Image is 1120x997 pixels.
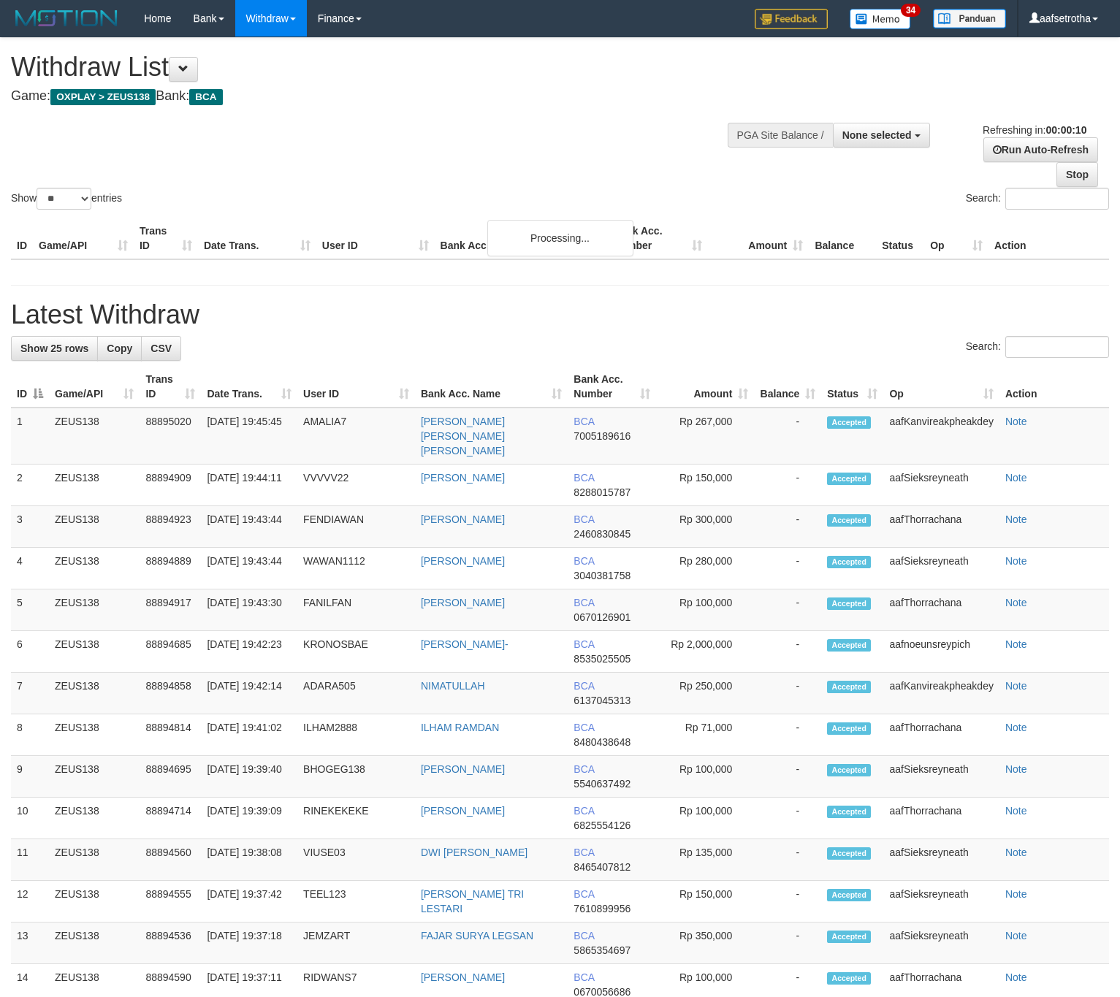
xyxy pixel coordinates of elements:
[754,631,821,673] td: -
[607,218,708,259] th: Bank Acc. Number
[574,570,631,581] span: Copy 3040381758 to clipboard
[983,124,1086,136] span: Refreshing in:
[421,513,505,525] a: [PERSON_NAME]
[656,366,755,408] th: Amount: activate to sort column ascending
[754,839,821,881] td: -
[883,506,999,548] td: aafThorrachana
[140,408,201,465] td: 88895020
[11,188,122,210] label: Show entries
[656,922,755,964] td: Rp 350,000
[827,889,871,901] span: Accepted
[883,881,999,922] td: aafSieksreyneath
[656,714,755,756] td: Rp 71,000
[883,714,999,756] td: aafThorrachana
[201,589,297,631] td: [DATE] 19:43:30
[11,798,49,839] td: 10
[827,556,871,568] span: Accepted
[883,922,999,964] td: aafSieksreyneath
[140,465,201,506] td: 88894909
[574,722,594,733] span: BCA
[574,430,631,442] span: Copy 7005189616 to clipboard
[50,89,156,105] span: OXPLAY > ZEUS138
[827,847,871,860] span: Accepted
[1005,971,1027,983] a: Note
[49,839,140,881] td: ZEUS138
[201,881,297,922] td: [DATE] 19:37:42
[754,589,821,631] td: -
[883,548,999,589] td: aafSieksreyneath
[574,971,594,983] span: BCA
[924,218,988,259] th: Op
[754,465,821,506] td: -
[574,528,631,540] span: Copy 2460830845 to clipboard
[297,881,415,922] td: TEEL123
[316,218,435,259] th: User ID
[140,673,201,714] td: 88894858
[827,597,871,610] span: Accepted
[37,188,91,210] select: Showentries
[574,611,631,623] span: Copy 0670126901 to clipboard
[198,218,316,259] th: Date Trans.
[999,366,1109,408] th: Action
[49,922,140,964] td: ZEUS138
[833,123,930,148] button: None selected
[140,756,201,798] td: 88894695
[421,763,505,775] a: [PERSON_NAME]
[297,673,415,714] td: ADARA505
[421,805,505,817] a: [PERSON_NAME]
[656,631,755,673] td: Rp 2,000,000
[49,881,140,922] td: ZEUS138
[33,218,134,259] th: Game/API
[574,930,594,941] span: BCA
[201,756,297,798] td: [DATE] 19:39:40
[421,722,499,733] a: ILHAM RAMDAN
[415,366,568,408] th: Bank Acc. Name: activate to sort column ascending
[297,366,415,408] th: User ID: activate to sort column ascending
[574,653,631,665] span: Copy 8535025505 to clipboard
[421,416,505,457] a: [PERSON_NAME] [PERSON_NAME] [PERSON_NAME]
[883,756,999,798] td: aafSieksreyneath
[574,861,631,873] span: Copy 8465407812 to clipboard
[11,465,49,506] td: 2
[821,366,883,408] th: Status: activate to sort column ascending
[421,930,533,941] a: FAJAR SURYA LEGSAN
[97,336,142,361] a: Copy
[574,486,631,498] span: Copy 8288015787 to clipboard
[827,473,871,485] span: Accepted
[574,944,631,956] span: Copy 5865354697 to clipboard
[141,336,181,361] a: CSV
[11,89,732,104] h4: Game: Bank:
[11,506,49,548] td: 3
[574,695,631,706] span: Copy 6137045313 to clipboard
[487,220,633,256] div: Processing...
[140,631,201,673] td: 88894685
[1005,555,1027,567] a: Note
[827,764,871,776] span: Accepted
[883,839,999,881] td: aafSieksreyneath
[883,673,999,714] td: aafKanvireakpheakdey
[11,673,49,714] td: 7
[201,631,297,673] td: [DATE] 19:42:23
[574,820,631,831] span: Copy 6825554126 to clipboard
[421,888,524,914] a: [PERSON_NAME] TRI LESTARI
[49,465,140,506] td: ZEUS138
[656,839,755,881] td: Rp 135,000
[140,506,201,548] td: 88894923
[297,631,415,673] td: KRONOSBAE
[574,472,594,484] span: BCA
[201,922,297,964] td: [DATE] 19:37:18
[728,123,833,148] div: PGA Site Balance /
[421,971,505,983] a: [PERSON_NAME]
[901,4,921,17] span: 34
[49,366,140,408] th: Game/API: activate to sort column ascending
[574,638,594,650] span: BCA
[297,589,415,631] td: FANILFAN
[574,778,631,790] span: Copy 5540637492 to clipboard
[754,714,821,756] td: -
[1005,513,1027,525] a: Note
[11,714,49,756] td: 8
[809,218,876,259] th: Balance
[49,798,140,839] td: ZEUS138
[140,881,201,922] td: 88894555
[1005,416,1027,427] a: Note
